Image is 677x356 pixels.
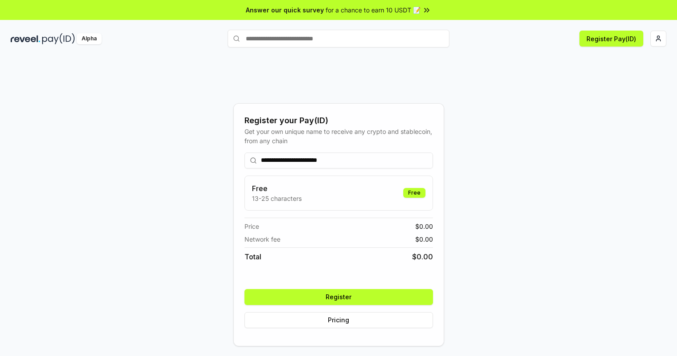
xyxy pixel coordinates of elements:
[244,235,280,244] span: Network fee
[244,127,433,145] div: Get your own unique name to receive any crypto and stablecoin, from any chain
[244,312,433,328] button: Pricing
[244,251,261,262] span: Total
[244,114,433,127] div: Register your Pay(ID)
[42,33,75,44] img: pay_id
[77,33,102,44] div: Alpha
[244,222,259,231] span: Price
[415,235,433,244] span: $ 0.00
[11,33,40,44] img: reveel_dark
[252,194,302,203] p: 13-25 characters
[244,289,433,305] button: Register
[252,183,302,194] h3: Free
[246,5,324,15] span: Answer our quick survey
[326,5,421,15] span: for a chance to earn 10 USDT 📝
[403,188,425,198] div: Free
[415,222,433,231] span: $ 0.00
[579,31,643,47] button: Register Pay(ID)
[412,251,433,262] span: $ 0.00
